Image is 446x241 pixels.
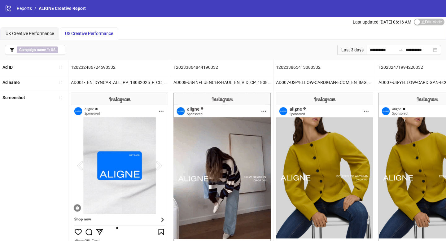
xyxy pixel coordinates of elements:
b: Ad name [2,80,20,85]
span: swap-right [398,47,403,52]
span: filter [10,48,14,52]
span: to [398,47,403,52]
button: Campaign name ∋ US [5,45,65,55]
div: 120232486724590332 [68,60,171,75]
div: AD001-_EN_DYNCAR_ALL_PP_18082025_F_CC_SC15_None_DPA [68,75,171,90]
span: sort-ascending [59,80,63,85]
span: sort-ascending [59,95,63,100]
div: Last 3 days [337,45,366,55]
b: Campaign name [19,48,46,52]
b: Ad ID [2,65,13,70]
span: sort-ascending [59,65,63,69]
span: Last updated [DATE] 06:16 AM [353,20,411,24]
div: 120233865413080332 [273,60,376,75]
div: AD008-US-INFLUENCER-HAUL_EN_VID_CP_18082025_F_CC_SC10_USP11_AW26 [171,75,273,90]
a: Reports [15,5,33,12]
div: 120233864844190332 [171,60,273,75]
span: ∋ [17,46,58,53]
span: UK Creative Performance [6,31,54,36]
span: ALIGNE Creative Report [39,6,86,11]
span: US Creative Performance [65,31,113,36]
li: / [34,5,36,12]
div: AD007-US-YELLOW-CARDIGAN-ECOM_EN_IMG_CP_18082025_F_CC_SC15_USP11_AW26 – Copy [273,75,376,90]
b: Screenshot [2,95,25,100]
b: US [51,48,55,52]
